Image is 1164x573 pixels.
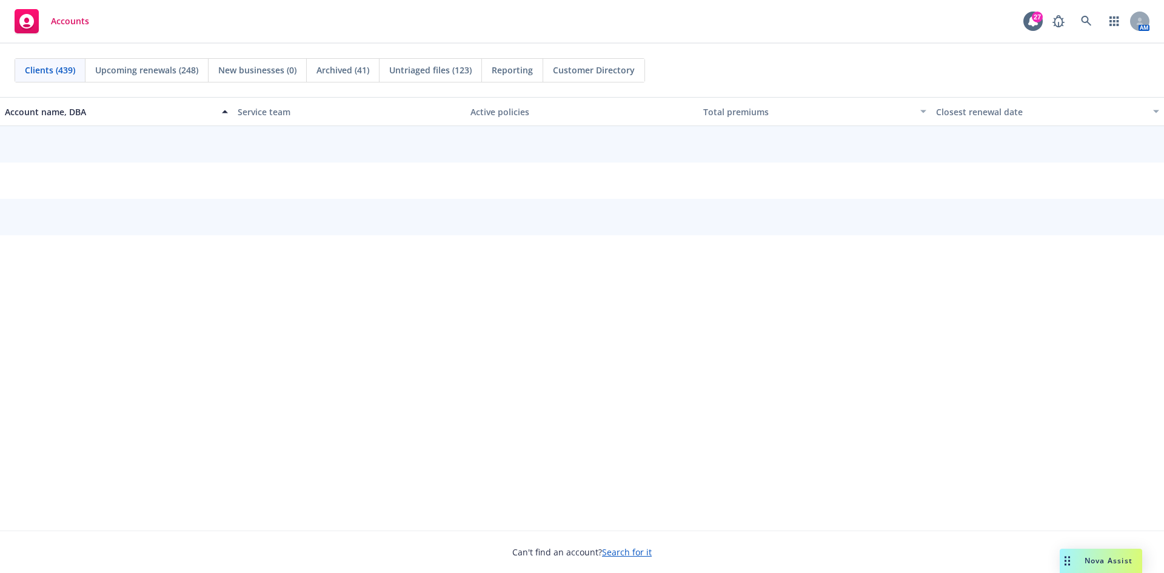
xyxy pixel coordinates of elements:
button: Closest renewal date [931,97,1164,126]
a: Search for it [602,546,652,558]
a: Accounts [10,4,94,38]
button: Service team [233,97,466,126]
span: New businesses (0) [218,64,296,76]
span: Can't find an account? [512,546,652,558]
a: Search [1074,9,1099,33]
a: Report a Bug [1046,9,1071,33]
div: Total premiums [703,106,913,118]
div: Service team [238,106,461,118]
button: Total premiums [698,97,931,126]
span: Nova Assist [1085,555,1132,566]
div: 27 [1032,12,1043,22]
button: Active policies [466,97,698,126]
div: Account name, DBA [5,106,215,118]
a: Switch app [1102,9,1126,33]
span: Archived (41) [316,64,369,76]
span: Upcoming renewals (248) [95,64,198,76]
span: Customer Directory [553,64,635,76]
span: Accounts [51,16,89,26]
div: Closest renewal date [936,106,1146,118]
div: Drag to move [1060,549,1075,573]
span: Clients (439) [25,64,75,76]
button: Nova Assist [1060,549,1142,573]
span: Reporting [492,64,533,76]
span: Untriaged files (123) [389,64,472,76]
div: Active policies [470,106,694,118]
